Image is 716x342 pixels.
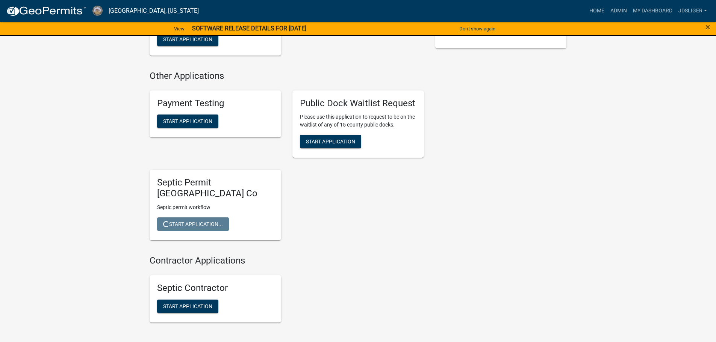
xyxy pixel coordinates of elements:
h5: Public Dock Waitlist Request [300,98,416,109]
p: Please use this application to request to be on the waitlist of any of 15 county public docks. [300,113,416,129]
a: My Dashboard [630,4,675,18]
button: Start Application... [157,217,229,231]
span: × [705,22,710,32]
strong: SOFTWARE RELEASE DETAILS FOR [DATE] [192,25,306,32]
a: Home [586,4,607,18]
h5: Septic Permit [GEOGRAPHIC_DATA] Co [157,177,274,199]
h5: Payment Testing [157,98,274,109]
img: Cerro Gordo County, Iowa [92,6,103,16]
span: Start Application [163,303,212,309]
span: Start Application [163,118,212,124]
button: Don't show again [456,23,498,35]
p: Septic permit workflow [157,203,274,211]
a: [GEOGRAPHIC_DATA], [US_STATE] [109,5,199,17]
h4: Other Applications [150,71,424,81]
wm-workflow-list-section: Contractor Applications [150,255,424,328]
button: Start Application [157,33,218,46]
a: View [171,23,188,35]
span: Start Application [306,139,355,145]
span: Start Application [163,36,212,42]
a: Admin [607,4,630,18]
h4: Contractor Applications [150,255,424,266]
button: Start Application [157,115,218,128]
button: Start Application [157,300,218,313]
span: Start Application... [163,221,223,227]
button: Start Application [300,135,361,148]
button: Close [705,23,710,32]
a: JDSliger [675,4,710,18]
wm-workflow-list-section: Other Applications [150,71,424,246]
h5: Septic Contractor [157,283,274,294]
